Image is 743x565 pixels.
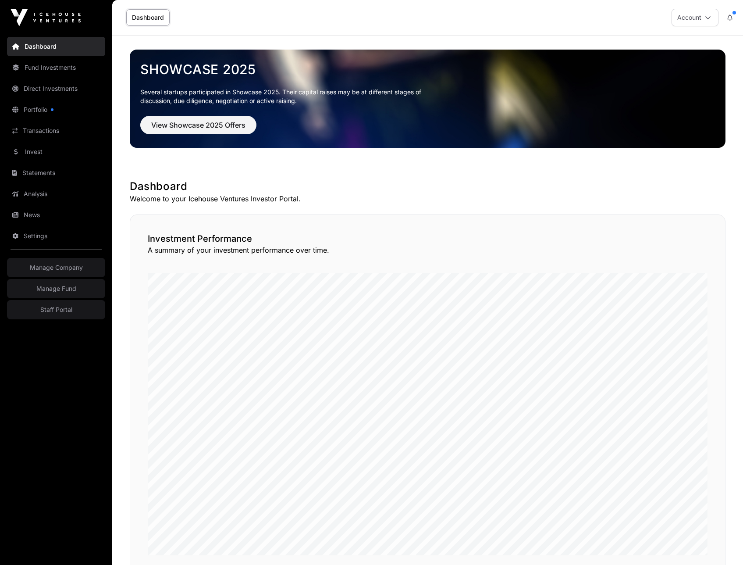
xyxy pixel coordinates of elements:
[7,258,105,277] a: Manage Company
[140,116,256,134] button: View Showcase 2025 Offers
[7,37,105,56] a: Dashboard
[7,279,105,298] a: Manage Fund
[140,88,435,105] p: Several startups participated in Showcase 2025. Their capital raises may be at different stages o...
[7,226,105,246] a: Settings
[7,121,105,140] a: Transactions
[7,142,105,161] a: Invest
[7,79,105,98] a: Direct Investments
[130,193,725,204] p: Welcome to your Icehouse Ventures Investor Portal.
[7,205,105,225] a: News
[148,232,707,245] h2: Investment Performance
[130,50,725,148] img: Showcase 2025
[151,120,245,130] span: View Showcase 2025 Offers
[672,9,718,26] button: Account
[140,61,715,77] a: Showcase 2025
[148,245,707,255] p: A summary of your investment performance over time.
[11,9,81,26] img: Icehouse Ventures Logo
[7,300,105,319] a: Staff Portal
[7,184,105,204] a: Analysis
[7,163,105,182] a: Statements
[7,58,105,77] a: Fund Investments
[140,125,256,133] a: View Showcase 2025 Offers
[7,100,105,119] a: Portfolio
[126,9,170,26] a: Dashboard
[130,179,725,193] h1: Dashboard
